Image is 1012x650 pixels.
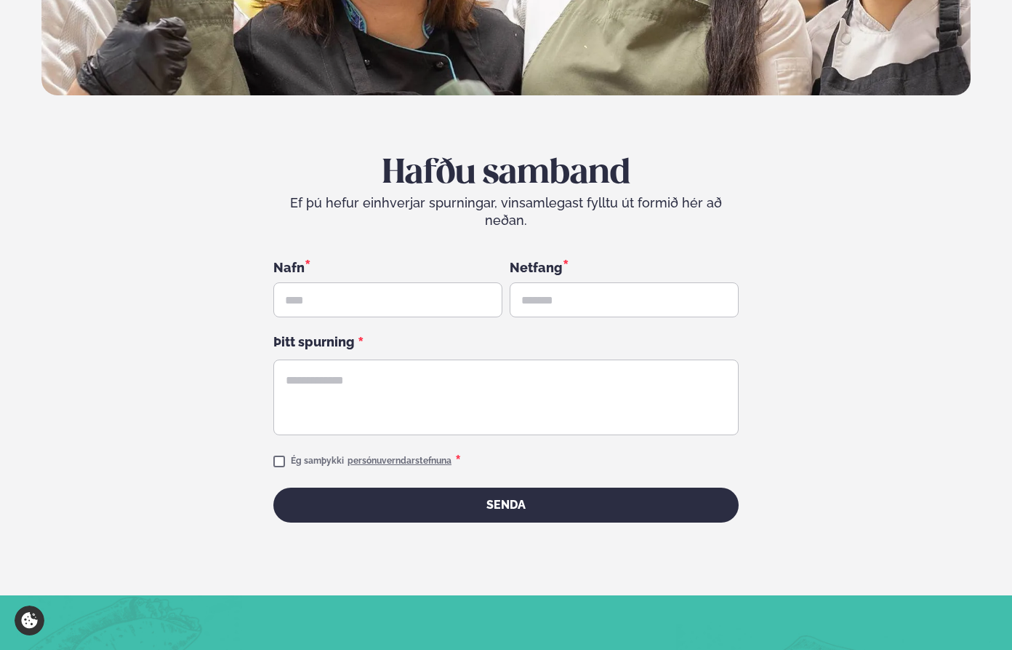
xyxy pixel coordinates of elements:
div: Ef þú hefur einhverjar spurningar, vinsamlegast fylltu út formið hér að neðan. [273,194,739,229]
div: Netfang [510,258,739,277]
div: Þitt spurning [273,335,739,352]
h2: Hafðu samband [273,154,739,194]
div: Ég samþykki [291,453,461,470]
button: Senda [273,488,739,523]
a: Cookie settings [15,606,44,635]
a: persónuverndarstefnuna [348,456,451,467]
div: Nafn [273,258,502,277]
